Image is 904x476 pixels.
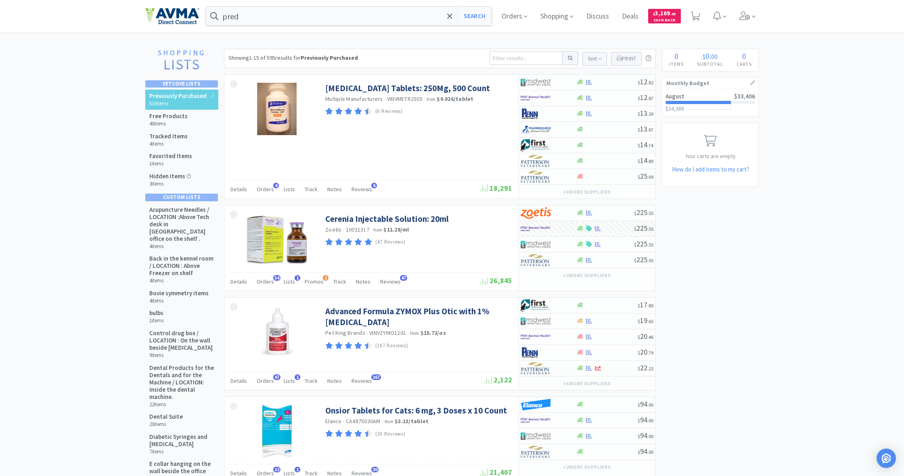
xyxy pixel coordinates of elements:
span: 1 [295,275,300,281]
span: 1 [323,275,329,281]
span: 94 [638,415,653,424]
span: $ [638,350,640,356]
img: f5e969b455434c6296c6d81ef179fa71_3.png [521,155,551,167]
span: $ [638,433,640,439]
button: Print [611,52,642,66]
img: 4dd14cff54a648ac9e977f0c5da9bc2e_5.png [521,315,551,327]
span: 0 [674,51,678,61]
span: Track [333,278,346,285]
span: · [384,95,386,102]
a: Multiple Manufacturers [325,95,383,102]
div: . [690,52,730,60]
h2: August [665,93,684,99]
h5: Control drug box / LOCATION : On the wall beside [MEDICAL_DATA] [149,330,214,351]
h4: Items [662,60,690,68]
span: . 00 [647,402,653,408]
span: 19 [638,316,653,325]
span: Track [305,186,318,193]
span: $ [638,303,640,309]
input: Search by item, sku, manufacturer, ingredient, size... [206,7,492,25]
span: 4 [273,183,279,188]
span: Reviews [380,278,401,285]
img: 7915dbd3f8974342a4dc3feb8efc1740_58.png [521,123,551,136]
img: f5e969b455434c6296c6d81ef179fa71_3.png [521,446,551,458]
span: $ [634,210,636,216]
h5: Dental Products for the Dentals and for the Machine / LOCATION: Inside the dental machine. [149,364,214,401]
span: Reviews [352,186,372,193]
h6: 9 items [149,352,214,359]
span: 94 [638,399,653,409]
span: 2,122 [485,375,512,384]
span: 1 [295,467,300,472]
span: 18,291 [481,184,512,193]
strong: $0.026 / tablet [437,95,473,102]
span: . 69 [647,174,653,180]
span: $ [634,226,636,232]
span: 00 [711,52,718,61]
span: . 82 [647,79,653,86]
img: 33f9f79e117f4c2191a70e87aa7e70c6_317505.jpg [255,306,298,358]
span: . 55 [647,242,653,248]
h5: Tracked Items [149,133,188,140]
h5: Diabetic Syringes and [MEDICAL_DATA] [149,433,214,448]
span: Lists [284,186,295,193]
span: $ [634,257,636,263]
span: 12 [638,77,653,86]
p: (167 Reviews) [375,342,408,350]
span: Details [230,278,247,285]
span: 47 [273,374,280,380]
span: . 80 [647,303,653,309]
span: 0 [705,51,709,61]
a: Discuss [583,13,612,20]
span: 54 [273,275,280,281]
a: Pet King Brands [325,329,365,336]
h5: Previously Purchased [149,92,207,100]
span: · [382,418,383,425]
span: . 29 [647,111,653,117]
span: . 79 [647,350,653,356]
span: 0 [742,51,746,61]
img: 423d7c744f9a4a28ab2af650328213a6_239332.png [243,213,311,266]
span: Notes [327,186,342,193]
span: . 46 [647,334,653,340]
span: from [373,227,382,233]
h5: How do I add items to my cart? [662,165,758,174]
img: a673e5ab4e5e497494167fe422e9a3ab.png [521,207,551,219]
span: $ [638,127,640,133]
span: $ [638,158,640,164]
p: Your carts are empty [662,152,758,161]
span: . 00 [647,449,653,455]
span: from [427,96,435,102]
h1: Monthly Budget [666,78,754,88]
img: e1133ece90fa4a959c5ae41b0808c578_9.png [521,108,551,120]
span: Orders [257,278,274,285]
span: Notes [356,278,370,285]
span: . 67 [647,127,653,133]
span: . 74 [647,142,653,148]
span: 167 [371,374,381,380]
a: Advanced Formula ZYMOX Plus Otic with 1% [MEDICAL_DATA] [325,306,510,328]
h5: Hidden Items [149,173,191,180]
span: Details [230,377,247,384]
span: · [343,418,345,425]
img: f6b2451649754179b5b4e0c70c3f7cb0_2.png [521,92,551,104]
h6: 4 items [149,298,209,304]
span: . 65 [647,318,653,324]
span: VINVMETR2505 [387,95,423,102]
span: . 55 [647,210,653,216]
span: 20 [638,347,653,357]
span: Promos [305,278,324,285]
p: (30 Reviews) [375,430,406,438]
span: 14 [638,156,653,165]
span: 25 [638,171,653,181]
span: $ [638,402,640,408]
span: Orders [257,186,274,193]
span: . 55 [647,226,653,232]
span: $ [638,95,640,101]
span: Notes [327,377,342,384]
img: f5e969b455434c6296c6d81ef179fa71_3.png [521,254,551,266]
span: 20 [638,332,653,341]
div: Open Intercom Messenger [877,449,896,468]
img: f6b2451649754179b5b4e0c70c3f7cb0_2.png [521,331,551,343]
a: Elanco [325,418,342,425]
